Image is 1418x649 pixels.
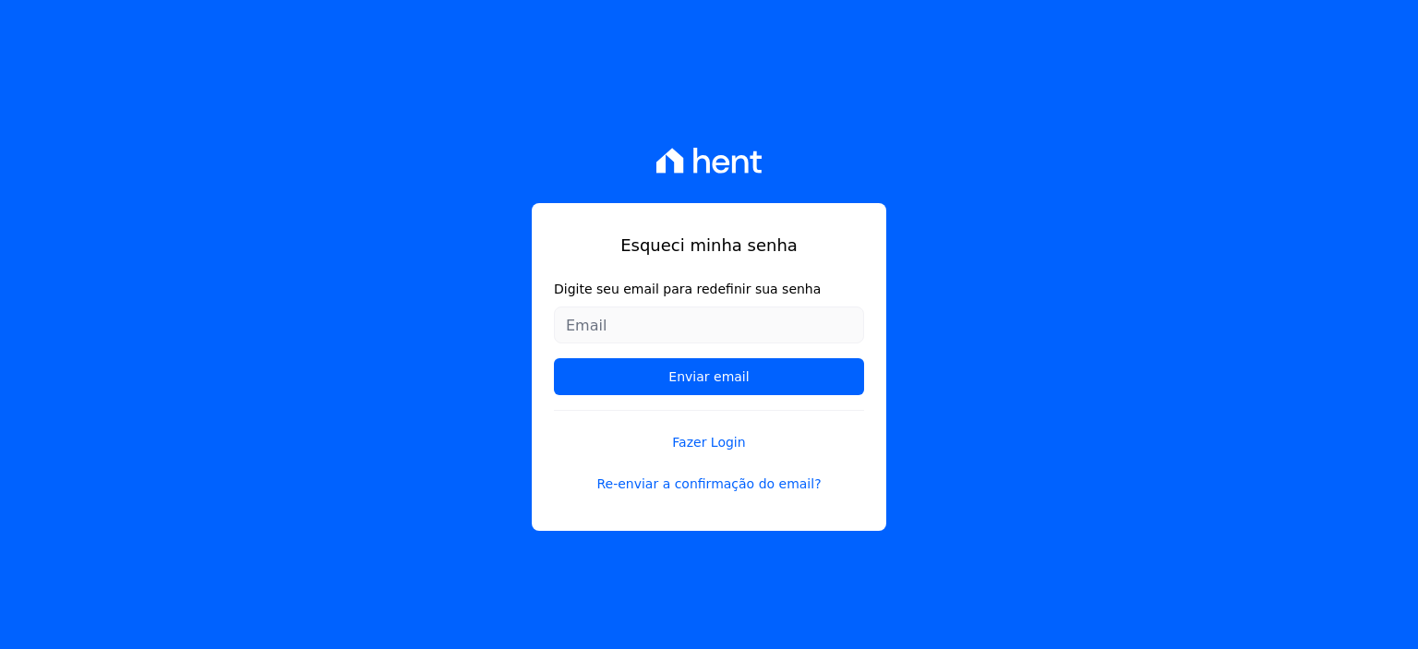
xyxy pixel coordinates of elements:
[554,280,864,299] label: Digite seu email para redefinir sua senha
[554,233,864,258] h1: Esqueci minha senha
[554,475,864,494] a: Re-enviar a confirmação do email?
[554,358,864,395] input: Enviar email
[554,306,864,343] input: Email
[554,410,864,452] a: Fazer Login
